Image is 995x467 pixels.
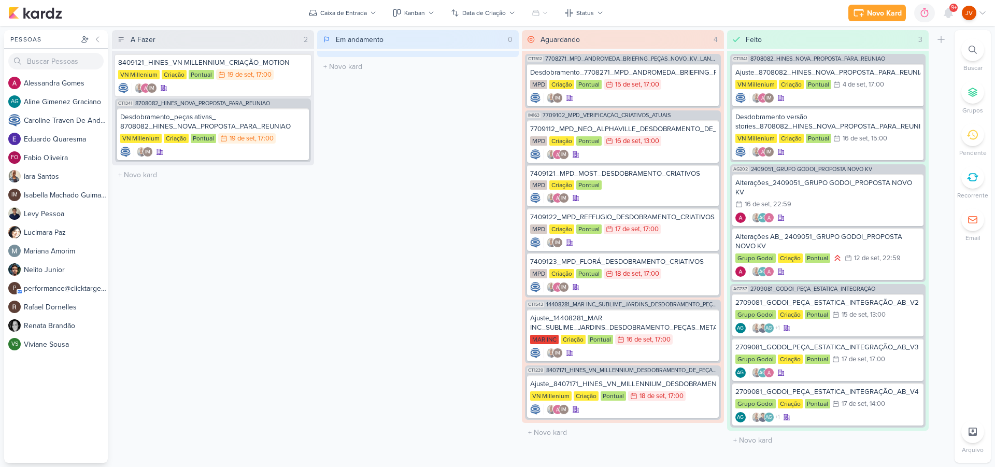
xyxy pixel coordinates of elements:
img: Iara Santos [546,149,557,160]
div: I a r a S a n t o s [24,171,108,182]
div: Alterações AB_ 2409051_GRUPO GODOI_PROPOSTA NOVO KV [735,232,921,251]
div: Criação [778,310,803,319]
div: Colaboradores: Iara Santos, Levy Pessoa, Aline Gimenez Graciano, Alessandra Gomes [749,412,780,422]
div: MPD [530,180,547,190]
span: 14408281_MAR INC_SUBLIME_JARDINS_DESDOBRAMENTO_PEÇAS_META_ADS [546,302,719,307]
div: , 13:00 [641,138,659,145]
img: Caroline Traven De Andrade [8,114,21,126]
img: Iara Santos [751,93,762,103]
div: Isabella Machado Guimarães [552,237,563,248]
div: E d u a r d o Q u a r e s m a [24,134,108,145]
div: F a b i o O l i v e i r a [24,152,108,163]
span: 8708082_HINES_NOVA_PROPOSTA_PARA_REUNIAO [135,101,270,106]
div: Ajuste_8407171_HINES_VN_MILLENNIUM_DESDOBRAMENTO_DE_PEÇAS_V4 [530,379,716,389]
div: Pontual [805,355,830,364]
div: 7409122_MPD_REFFUGIO_DESDOBRAMENTO_CRIATIVOS [530,213,716,222]
div: Criador(a): Caroline Traven De Andrade [530,404,541,415]
div: Novo Kard [867,8,902,19]
div: Criador(a): Caroline Traven De Andrade [530,93,541,103]
img: Caroline Traven De Andrade [530,149,541,160]
div: performance@clicktarget.com.br [8,282,21,294]
div: Colaboradores: Iara Santos, Alessandra Gomes, Isabella Machado Guimarães [749,93,774,103]
div: , 14:00 [866,401,885,407]
div: Grupo Godoi [735,310,776,319]
div: Desdobramento_7708271_MPD_ANDROMEDA_BRIEFING_PEÇAS_NOVO_KV_LANÇAMENTO [530,68,716,77]
p: IM [766,96,772,101]
img: Alessandra Gomes [764,367,774,378]
span: +1 [774,324,780,332]
img: Alessandra Gomes [764,266,774,277]
p: IM [555,351,560,356]
div: Aline Gimenez Graciano [8,95,21,108]
li: Ctrl + F [955,38,991,73]
div: Desdobramento versão stories_8708082_HINES_NOVA_PROPOSTA_PARA_REUNIAO [735,112,921,131]
div: Criador(a): Caroline Traven De Andrade [530,348,541,358]
div: Criador(a): Caroline Traven De Andrade [530,237,541,248]
div: Aline Gimenez Graciano [735,412,746,422]
div: Aline Gimenez Graciano [735,323,746,333]
div: Isabella Machado Guimarães [552,93,563,103]
div: Fabio Oliveira [8,151,21,164]
div: Aline Gimenez Graciano [758,266,768,277]
p: VS [11,342,18,347]
div: Isabella Machado Guimarães [8,189,21,201]
img: Alessandra Gomes [140,83,151,93]
img: Caroline Traven De Andrade [530,282,541,292]
p: Pendente [959,148,987,158]
img: Iara Santos [546,93,557,103]
p: IM [555,96,560,101]
img: Alessandra Gomes [552,282,563,292]
div: Pontual [189,70,214,79]
div: MPD [530,80,547,89]
div: VN Millenium [735,80,777,89]
div: 17 de set [842,356,866,363]
p: IM [561,152,566,158]
img: Caroline Traven De Andrade [735,147,746,157]
div: 18 de set [615,271,641,277]
div: Colaboradores: Iara Santos, Aline Gimenez Graciano, Alessandra Gomes [749,266,774,277]
img: Iara Santos [546,404,557,415]
div: Colaboradores: Iara Santos, Alessandra Gomes, Isabella Machado Guimarães [544,193,569,203]
span: 2709081_GODOI_PEÇA_ESTATICA_INTEGRAÇÃO [750,286,875,292]
p: AG [765,326,772,331]
div: Criação [549,180,574,190]
div: MPD [530,269,547,278]
input: Buscar Pessoas [8,53,104,69]
span: 7709102_MPD_VERIFICAÇÃO_CRIATIVOS_ATUAIS [543,112,671,118]
p: IM [561,285,566,290]
span: CT1341 [732,56,748,62]
div: Criador(a): Caroline Traven De Andrade [735,147,746,157]
div: Isabella Machado Guimarães [559,404,569,415]
div: Colaboradores: Iara Santos, Isabella Machado Guimarães [544,348,563,358]
div: Criação [779,80,804,89]
p: Arquivo [962,445,984,455]
div: Criador(a): Aline Gimenez Graciano [735,412,746,422]
img: Iara Santos [134,83,145,93]
div: , 17:00 [641,81,659,88]
img: Alessandra Gomes [764,213,774,223]
img: Rafael Dornelles [8,301,21,313]
div: MAR INC [530,335,559,344]
img: Lucimara Paz [8,226,21,238]
div: Aline Gimenez Graciano [758,367,768,378]
div: Pontual [805,399,830,408]
div: 2709081_GODOI_PEÇA_ESTATICA_INTEGRAÇÃO_AB_V3 [735,343,921,352]
div: 17 de set [842,401,866,407]
p: AG [737,371,744,376]
div: Criação [778,355,803,364]
div: Criador(a): Aline Gimenez Graciano [735,323,746,333]
span: CT1543 [527,302,544,307]
span: IM163 [527,112,541,118]
span: +1 [774,413,780,421]
div: Pontual [576,80,602,89]
p: Recorrente [957,191,988,200]
div: Colaboradores: Iara Santos, Isabella Machado Guimarães [544,237,563,248]
div: 7709112_MPD_NEO_ALPHAVILLE_DESDOBRAMENTO_DE_PEÇAS [530,124,716,134]
div: N e l i t o J u n i o r [24,264,108,275]
div: Criação [549,224,574,234]
span: CT1512 [527,56,543,62]
div: , 17:00 [640,226,659,233]
img: Caroline Traven De Andrade [530,193,541,203]
img: Iara Santos [751,266,762,277]
div: Viviane Sousa [8,338,21,350]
